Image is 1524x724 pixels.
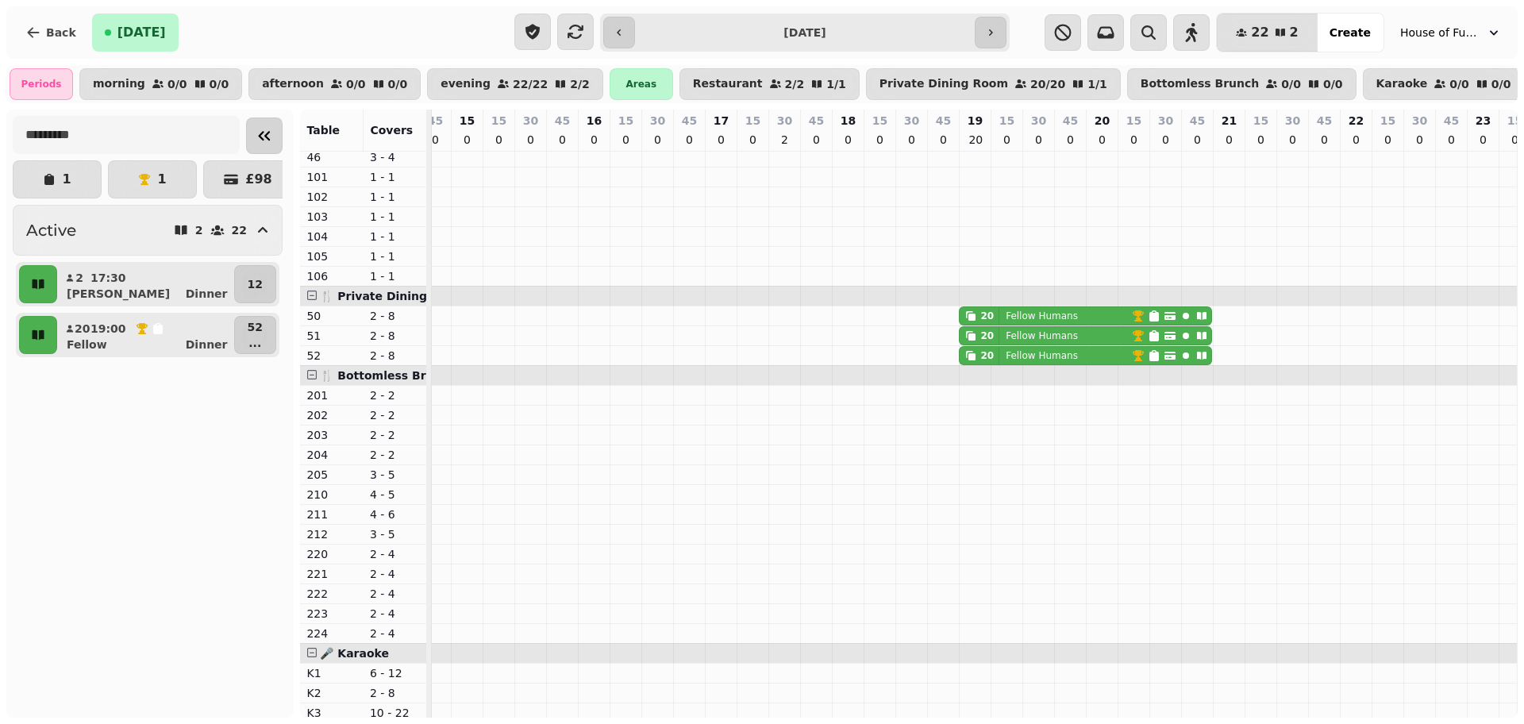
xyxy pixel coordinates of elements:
p: 19:00 [90,321,126,337]
p: 30 [1412,113,1427,129]
p: 18 [841,113,856,129]
p: 2 - 8 [370,328,421,344]
p: 30 [1031,113,1046,129]
p: 0 [1476,132,1489,148]
p: 2 - 4 [370,566,421,582]
p: 52 [248,319,263,335]
p: 20 [1095,113,1110,129]
span: Covers [370,124,413,137]
p: 1 / 1 [1087,79,1107,90]
p: 103 [306,209,357,225]
p: 3 - 4 [370,149,421,165]
p: 21 [1222,113,1237,129]
p: 15 [1253,113,1268,129]
div: 20 [980,310,994,322]
p: 0 [1127,132,1140,148]
button: 52... [234,316,276,354]
p: 2 - 2 [370,407,421,423]
p: 3 - 5 [370,467,421,483]
div: Areas [610,68,673,100]
p: 0 / 0 [1449,79,1469,90]
button: Restaurant2/21/1 [679,68,860,100]
span: 🎤 Karaoke [320,647,389,660]
p: 22 [1349,113,1364,129]
button: 12 [234,265,276,303]
button: [DATE] [92,13,179,52]
button: Collapse sidebar [246,117,283,154]
p: Karaoke [1376,78,1428,90]
p: 224 [306,626,357,641]
p: ... [248,335,263,351]
button: evening22/222/2 [427,68,603,100]
p: 210 [306,487,357,503]
p: 51 [306,328,357,344]
p: 22 / 22 [513,79,548,90]
button: Bottomless Brunch0/00/0 [1127,68,1357,100]
p: 15 [460,113,475,129]
p: morning [93,78,145,90]
p: Dinner [186,337,228,352]
p: Fellow [67,337,107,352]
p: 46 [306,149,357,165]
p: 1 [62,173,71,186]
p: 0 [1159,132,1172,148]
p: 0 [810,132,822,148]
p: 2 [75,270,84,286]
p: K2 [306,685,357,701]
p: 4 - 5 [370,487,421,503]
p: 0 / 0 [1491,79,1511,90]
p: 2 / 2 [785,79,805,90]
p: K3 [306,705,357,721]
p: 2 [778,132,791,148]
p: 45 [1317,113,1332,129]
p: 30 [904,113,919,129]
p: 0 [587,132,600,148]
div: Periods [10,68,73,100]
p: 16 [587,113,602,129]
p: 2 - 2 [370,447,421,463]
p: 0 [1318,132,1330,148]
p: 1 - 1 [370,189,421,205]
p: Private Dining Room [879,78,1008,90]
p: 211 [306,506,357,522]
p: 0 [1349,132,1362,148]
p: 203 [306,427,357,443]
p: 0 [937,132,949,148]
p: 2 - 8 [370,685,421,701]
button: 1 [13,160,102,198]
p: 3 - 5 [370,526,421,542]
p: 45 [682,113,697,129]
button: £98 [203,160,292,198]
p: 0 / 0 [1281,79,1301,90]
p: 0 [1508,132,1521,148]
p: 12 [248,276,263,292]
p: 0 [905,132,918,148]
p: 104 [306,229,357,245]
p: 0 [619,132,632,148]
p: 15 [999,113,1014,129]
button: Create [1317,13,1384,52]
button: 217:30[PERSON_NAME]Dinner [60,265,231,303]
p: 45 [809,113,824,129]
span: Create [1330,27,1371,38]
p: 2 / 2 [570,79,590,90]
p: evening [441,78,491,90]
p: 30 [1158,113,1173,129]
button: Active222 [13,205,283,256]
p: 30 [523,113,538,129]
span: House of Fu Manchester [1400,25,1480,40]
span: 🍴 Bottomless Brunch [320,369,456,382]
p: 1 - 1 [370,169,421,185]
p: 20 [968,132,981,148]
p: Dinner [186,286,228,302]
p: 15 [491,113,506,129]
p: 15 [1507,113,1522,129]
p: 221 [306,566,357,582]
p: 222 [306,586,357,602]
p: 23 [1476,113,1491,129]
p: 30 [777,113,792,129]
p: 0 [651,132,664,148]
p: 1 - 1 [370,209,421,225]
p: 223 [306,606,357,622]
p: 45 [1190,113,1205,129]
